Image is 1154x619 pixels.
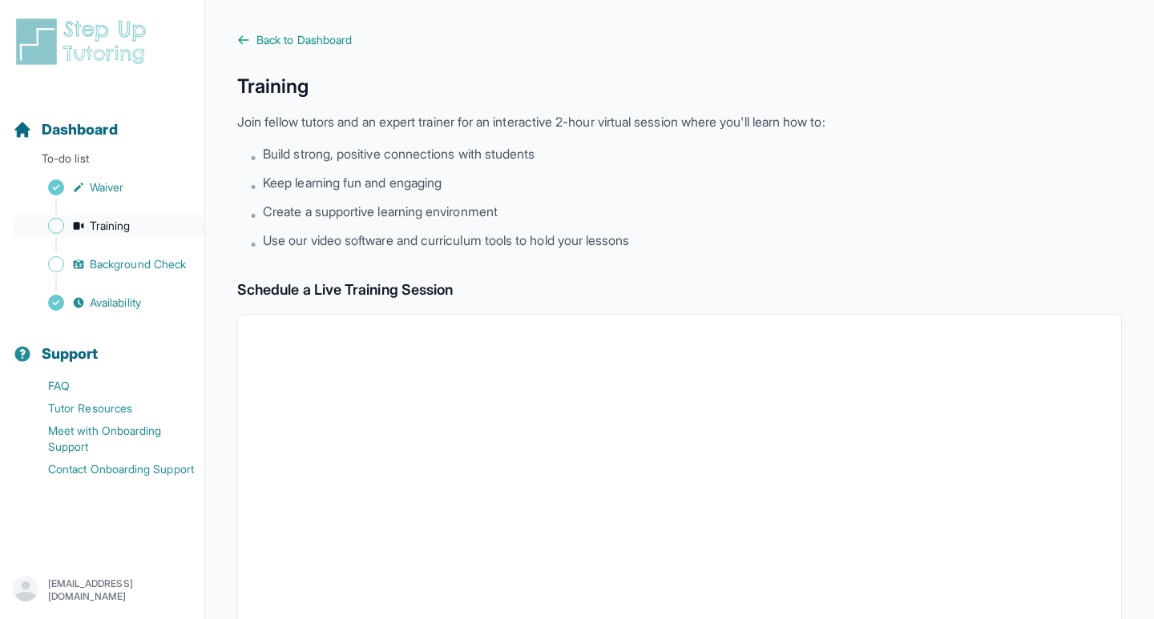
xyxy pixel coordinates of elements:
span: Availability [90,295,141,311]
span: Dashboard [42,119,118,141]
span: • [250,176,256,195]
span: Background Check [90,256,186,272]
button: Support [6,317,198,372]
h2: Schedule a Live Training Session [237,279,1122,301]
span: Support [42,343,99,365]
p: [EMAIL_ADDRESS][DOMAIN_NAME] [48,577,192,603]
button: [EMAIL_ADDRESS][DOMAIN_NAME] [13,576,192,605]
a: Meet with Onboarding Support [13,420,204,458]
p: Join fellow tutors and an expert trainer for an interactive 2-hour virtual session where you'll l... [237,112,1122,131]
p: To-do list [6,151,198,173]
span: • [250,147,256,167]
button: Dashboard [6,93,198,147]
img: logo [13,16,155,67]
span: Build strong, positive connections with students [263,144,535,163]
span: Waiver [90,179,123,195]
span: Create a supportive learning environment [263,202,498,221]
a: Tutor Resources [13,397,204,420]
h1: Training [237,74,1122,99]
span: • [250,234,256,253]
a: Training [13,215,204,237]
a: Back to Dashboard [237,32,1122,48]
a: Waiver [13,176,204,199]
a: Availability [13,291,204,314]
a: Background Check [13,253,204,275]
span: Keep learning fun and engaging [263,173,442,192]
span: Back to Dashboard [256,32,352,48]
a: Dashboard [13,119,118,141]
a: Contact Onboarding Support [13,458,204,480]
span: Training [90,218,131,234]
span: • [250,205,256,224]
a: FAQ [13,375,204,397]
span: Use our video software and curriculum tools to hold your lessons [263,231,629,250]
